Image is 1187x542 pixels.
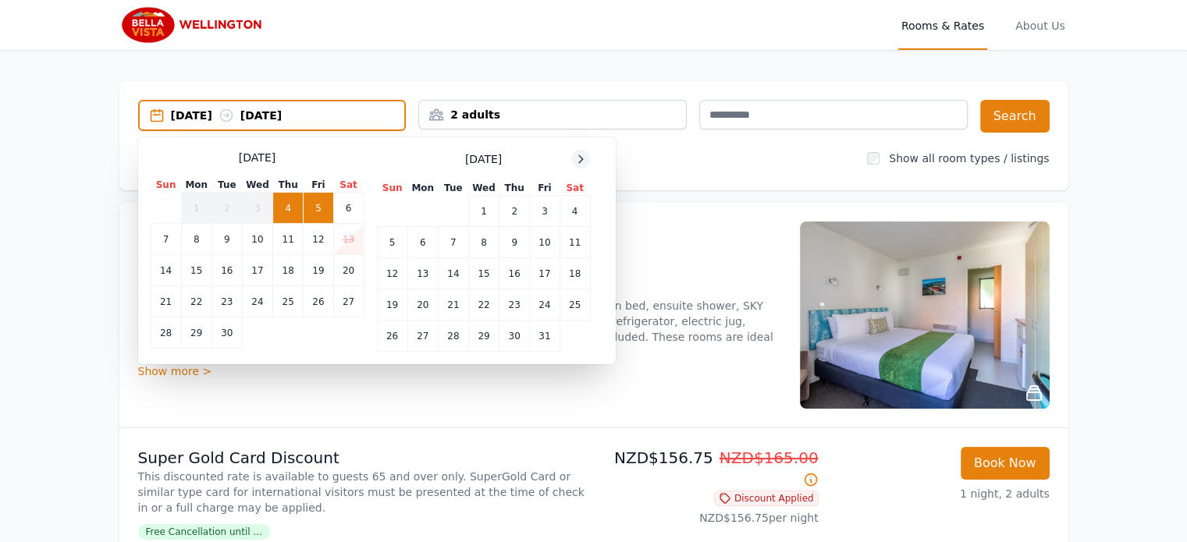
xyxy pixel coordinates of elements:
[333,193,364,224] td: 6
[468,181,499,196] th: Wed
[600,447,819,491] p: NZD$156.75
[151,255,181,286] td: 14
[273,224,304,255] td: 11
[151,224,181,255] td: 7
[377,227,407,258] td: 5
[530,181,560,196] th: Fri
[530,227,560,258] td: 10
[333,178,364,193] th: Sat
[242,255,272,286] td: 17
[530,196,560,227] td: 3
[499,321,530,352] td: 30
[211,193,242,224] td: 2
[714,491,819,506] span: Discount Applied
[211,224,242,255] td: 9
[560,181,590,196] th: Sat
[181,224,211,255] td: 8
[530,289,560,321] td: 24
[181,255,211,286] td: 15
[438,227,468,258] td: 7
[560,289,590,321] td: 25
[181,178,211,193] th: Mon
[980,100,1050,133] button: Search
[377,289,407,321] td: 19
[407,289,438,321] td: 20
[438,289,468,321] td: 21
[419,107,686,122] div: 2 adults
[530,258,560,289] td: 17
[211,317,242,349] td: 30
[273,255,304,286] td: 18
[242,193,272,224] td: 3
[530,321,560,352] td: 31
[138,447,588,469] p: Super Gold Card Discount
[407,321,438,352] td: 27
[831,486,1050,501] p: 1 night, 2 adults
[119,6,269,44] img: Bella Vista Wellington
[138,524,270,540] span: Free Cancellation until ...
[377,181,407,196] th: Sun
[242,178,272,193] th: Wed
[181,317,211,349] td: 29
[438,181,468,196] th: Tue
[468,289,499,321] td: 22
[304,255,333,286] td: 19
[333,286,364,317] td: 27
[465,151,502,167] span: [DATE]
[377,258,407,289] td: 12
[377,321,407,352] td: 26
[468,227,499,258] td: 8
[560,196,590,227] td: 4
[499,196,530,227] td: 2
[273,286,304,317] td: 25
[468,258,499,289] td: 15
[181,286,211,317] td: 22
[333,255,364,286] td: 20
[407,258,438,289] td: 13
[438,258,468,289] td: 14
[438,321,468,352] td: 28
[499,181,530,196] th: Thu
[211,286,242,317] td: 23
[407,181,438,196] th: Mon
[151,178,181,193] th: Sun
[273,178,304,193] th: Thu
[499,227,530,258] td: 9
[407,227,438,258] td: 6
[151,286,181,317] td: 21
[468,196,499,227] td: 1
[239,150,275,165] span: [DATE]
[151,317,181,349] td: 28
[600,510,819,526] p: NZD$156.75 per night
[304,178,333,193] th: Fri
[889,152,1049,165] label: Show all room types / listings
[273,193,304,224] td: 4
[304,286,333,317] td: 26
[499,258,530,289] td: 16
[211,178,242,193] th: Tue
[138,363,781,379] div: Show more >
[138,469,588,515] p: This discounted rate is available to guests 65 and over only. SuperGold Card or similar type card...
[560,258,590,289] td: 18
[468,321,499,352] td: 29
[961,447,1050,480] button: Book Now
[499,289,530,321] td: 23
[304,193,333,224] td: 5
[304,224,333,255] td: 12
[720,448,819,467] span: NZD$165.00
[181,193,211,224] td: 1
[242,224,272,255] td: 10
[211,255,242,286] td: 16
[242,286,272,317] td: 24
[171,108,405,123] div: [DATE] [DATE]
[333,224,364,255] td: 13
[560,227,590,258] td: 11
